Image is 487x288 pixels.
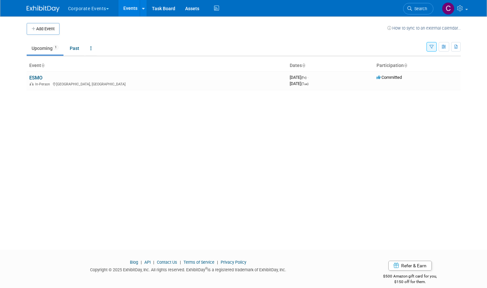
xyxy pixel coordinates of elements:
[35,82,52,86] span: In-Person
[359,269,461,284] div: $500 Amazon gift card for you,
[178,260,183,265] span: |
[290,75,308,80] span: [DATE]
[301,76,306,79] span: (Fri)
[29,81,284,86] div: [GEOGRAPHIC_DATA], [GEOGRAPHIC_DATA]
[302,63,305,68] a: Sort by Start Date
[183,260,214,265] a: Terms of Service
[27,265,350,273] div: Copyright © 2025 ExhibitDay, Inc. All rights reserved. ExhibitDay is a registered trademark of Ex...
[30,82,34,85] img: In-Person Event
[139,260,143,265] span: |
[301,82,308,86] span: (Tue)
[215,260,220,265] span: |
[157,260,177,265] a: Contact Us
[387,26,461,31] a: How to sync to an external calendar...
[377,75,402,80] span: Committed
[403,3,433,14] a: Search
[442,2,454,15] img: Cornelia Wiese
[27,23,60,35] button: Add Event
[152,260,156,265] span: |
[41,63,44,68] a: Sort by Event Name
[65,42,84,55] a: Past
[221,260,246,265] a: Privacy Policy
[130,260,138,265] a: Blog
[27,42,63,55] a: Upcoming1
[359,279,461,285] div: $150 off for them.
[307,75,308,80] span: -
[412,6,427,11] span: Search
[27,60,287,71] th: Event
[27,6,60,12] img: ExhibitDay
[144,260,151,265] a: API
[53,45,59,50] span: 1
[404,63,407,68] a: Sort by Participation Type
[287,60,374,71] th: Dates
[205,267,207,270] sup: ®
[29,75,42,81] a: ESMO
[374,60,461,71] th: Participation
[290,81,308,86] span: [DATE]
[388,261,432,271] a: Refer & Earn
